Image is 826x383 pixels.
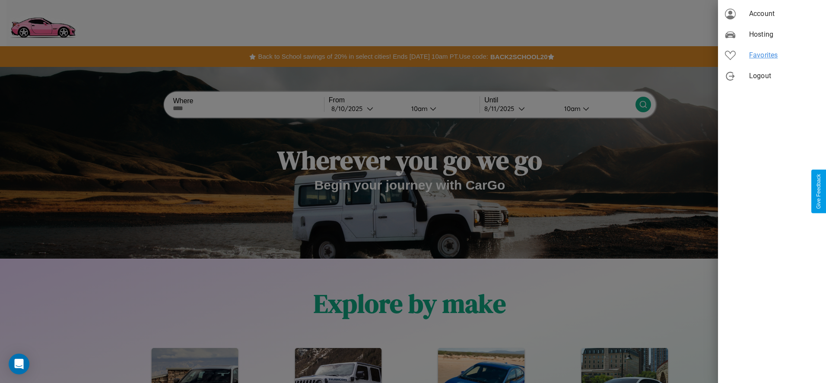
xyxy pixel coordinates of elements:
[9,354,29,374] div: Open Intercom Messenger
[749,29,819,40] span: Hosting
[749,71,819,81] span: Logout
[749,50,819,60] span: Favorites
[718,45,826,66] div: Favorites
[749,9,819,19] span: Account
[816,174,822,209] div: Give Feedback
[718,3,826,24] div: Account
[718,24,826,45] div: Hosting
[718,66,826,86] div: Logout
